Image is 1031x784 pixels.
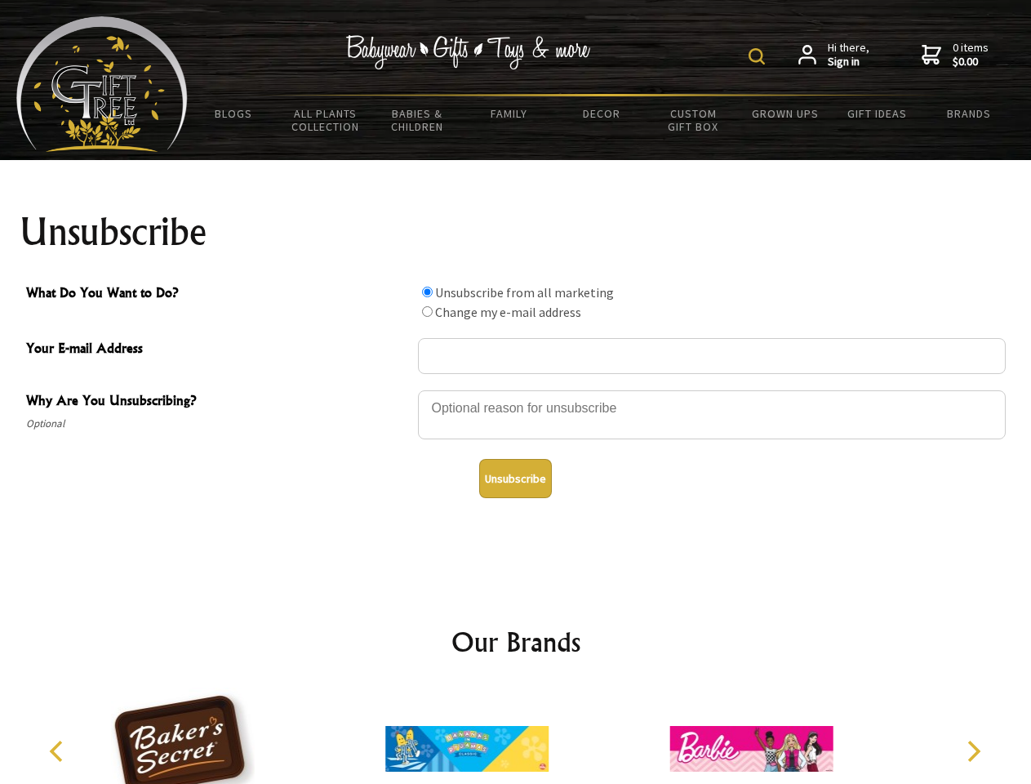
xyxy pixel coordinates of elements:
button: Previous [41,733,77,769]
a: Gift Ideas [831,96,923,131]
img: product search [749,48,765,65]
a: 0 items$0.00 [922,41,989,69]
button: Next [955,733,991,769]
a: Family [464,96,556,131]
label: Change my e-mail address [435,304,581,320]
a: Decor [555,96,647,131]
strong: $0.00 [953,55,989,69]
span: Why Are You Unsubscribing? [26,390,410,414]
span: Hi there, [828,41,869,69]
button: Unsubscribe [479,459,552,498]
label: Unsubscribe from all marketing [435,284,614,301]
h2: Our Brands [33,622,999,661]
a: BLOGS [188,96,280,131]
img: Babywear - Gifts - Toys & more [346,35,591,69]
a: Custom Gift Box [647,96,740,144]
img: Babyware - Gifts - Toys and more... [16,16,188,152]
input: What Do You Want to Do? [422,287,433,297]
strong: Sign in [828,55,869,69]
span: 0 items [953,40,989,69]
a: Grown Ups [739,96,831,131]
h1: Unsubscribe [20,212,1012,252]
span: Your E-mail Address [26,338,410,362]
a: Brands [923,96,1015,131]
span: Optional [26,414,410,434]
a: Hi there,Sign in [798,41,869,69]
input: Your E-mail Address [418,338,1006,374]
a: Babies & Children [371,96,464,144]
span: What Do You Want to Do? [26,283,410,306]
input: What Do You Want to Do? [422,306,433,317]
a: All Plants Collection [280,96,372,144]
textarea: Why Are You Unsubscribing? [418,390,1006,439]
